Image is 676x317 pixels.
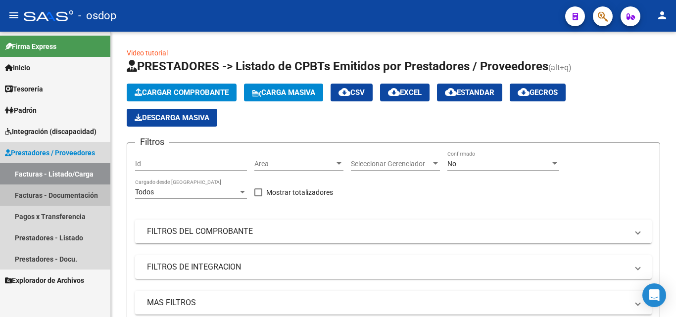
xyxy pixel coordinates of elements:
[5,275,84,286] span: Explorador de Archivos
[244,84,323,101] button: Carga Masiva
[656,9,668,21] mat-icon: person
[147,297,628,308] mat-panel-title: MAS FILTROS
[388,88,422,97] span: EXCEL
[447,160,456,168] span: No
[5,84,43,94] span: Tesorería
[127,84,237,101] button: Cargar Comprobante
[331,84,373,101] button: CSV
[5,147,95,158] span: Prestadores / Proveedores
[254,160,335,168] span: Area
[445,88,494,97] span: Estandar
[338,86,350,98] mat-icon: cloud_download
[5,126,97,137] span: Integración (discapacidad)
[135,291,652,315] mat-expansion-panel-header: MAS FILTROS
[5,62,30,73] span: Inicio
[642,283,666,307] div: Open Intercom Messenger
[510,84,566,101] button: Gecros
[135,220,652,243] mat-expansion-panel-header: FILTROS DEL COMPROBANTE
[135,88,229,97] span: Cargar Comprobante
[147,226,628,237] mat-panel-title: FILTROS DEL COMPROBANTE
[135,188,154,196] span: Todos
[380,84,430,101] button: EXCEL
[135,255,652,279] mat-expansion-panel-header: FILTROS DE INTEGRACION
[127,109,217,127] button: Descarga Masiva
[5,105,37,116] span: Padrón
[127,59,548,73] span: PRESTADORES -> Listado de CPBTs Emitidos por Prestadores / Proveedores
[135,113,209,122] span: Descarga Masiva
[266,186,333,198] span: Mostrar totalizadores
[127,49,168,57] a: Video tutorial
[518,86,530,98] mat-icon: cloud_download
[8,9,20,21] mat-icon: menu
[78,5,116,27] span: - osdop
[548,63,572,72] span: (alt+q)
[127,109,217,127] app-download-masive: Descarga masiva de comprobantes (adjuntos)
[252,88,315,97] span: Carga Masiva
[338,88,365,97] span: CSV
[437,84,502,101] button: Estandar
[388,86,400,98] mat-icon: cloud_download
[518,88,558,97] span: Gecros
[5,41,56,52] span: Firma Express
[445,86,457,98] mat-icon: cloud_download
[351,160,431,168] span: Seleccionar Gerenciador
[135,135,169,149] h3: Filtros
[147,262,628,272] mat-panel-title: FILTROS DE INTEGRACION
